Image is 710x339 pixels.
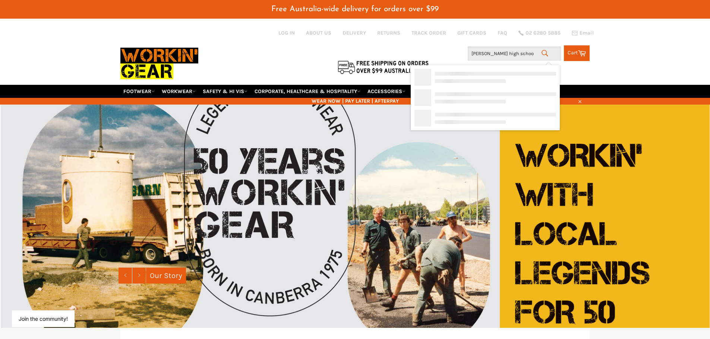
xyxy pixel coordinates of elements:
span: Email [580,31,594,36]
span: WEAR NOW | PAY LATER | AFTERPAY [120,97,590,105]
a: ACCESSORIES [365,85,408,98]
a: FAQ [498,29,507,36]
button: Join the community! [19,316,68,322]
span: 02 6280 5885 [526,31,561,36]
a: Log in [278,30,295,36]
a: RETURNS [377,29,400,36]
a: TRACK ORDER [411,29,446,36]
input: Search [468,47,561,61]
img: Workin Gear leaders in Workwear, Safety Boots, PPE, Uniforms. Australia's No.1 in Workwear [120,42,198,84]
a: Our Story [146,268,186,284]
img: Flat $9.95 shipping Australia wide [337,59,430,75]
a: GIFT CARDS [457,29,486,36]
a: DELIVERY [343,29,366,36]
a: FOOTWEAR [120,85,158,98]
a: Cart [564,45,590,61]
a: WORKWEAR [159,85,199,98]
a: RE-WORKIN' GEAR [410,85,460,98]
a: ABOUT US [306,29,331,36]
a: 02 6280 5885 [518,31,561,36]
a: Email [572,30,594,36]
span: Free Australia-wide delivery for orders over $99 [271,5,439,13]
a: CORPORATE, HEALTHCARE & HOSPITALITY [252,85,363,98]
a: SAFETY & HI VIS [200,85,250,98]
